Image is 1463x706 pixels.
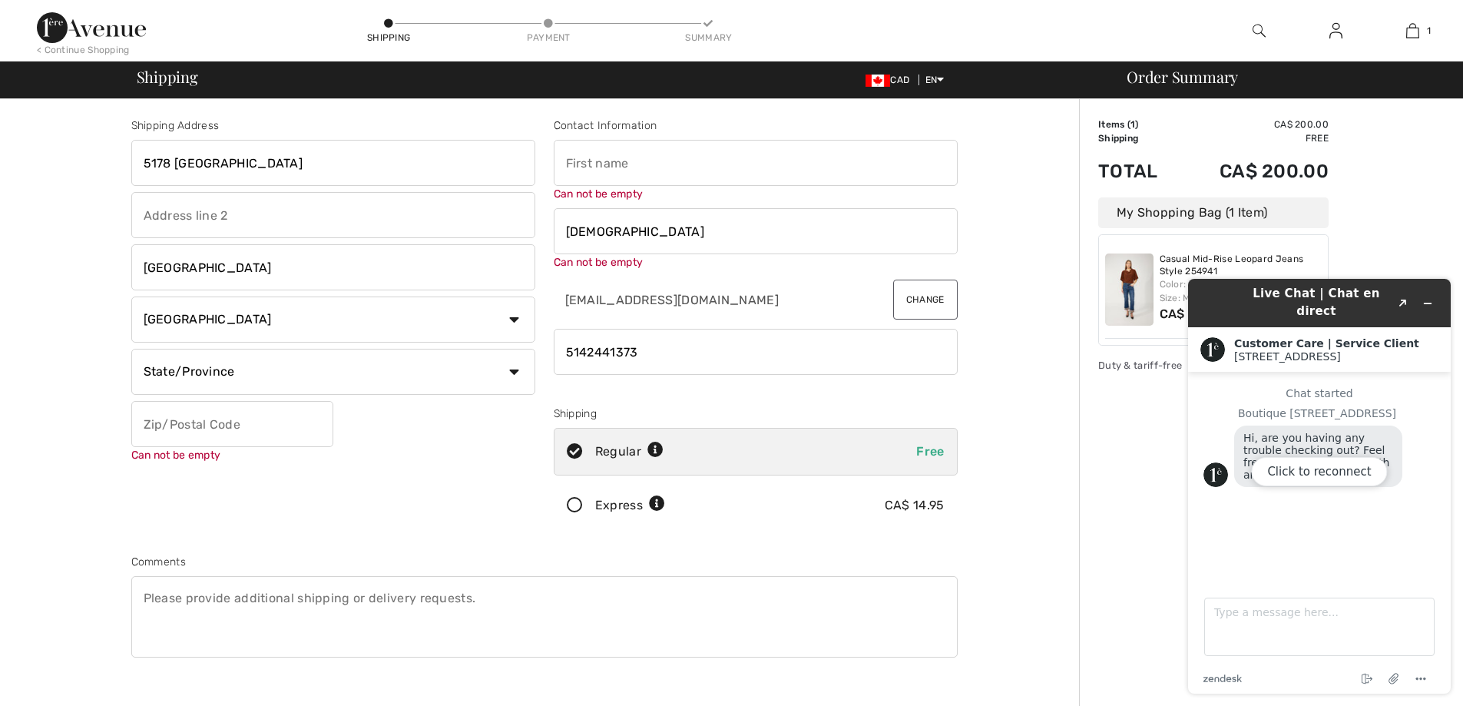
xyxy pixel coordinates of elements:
[525,31,571,45] div: Payment
[1253,22,1266,40] img: search the website
[866,75,890,87] img: Canadian Dollar
[1329,22,1342,40] img: My Info
[1105,254,1154,326] img: Casual Mid-Rise Leopard Jeans Style 254941
[34,11,65,25] span: Chat
[1098,118,1180,131] td: Items ( )
[595,442,664,461] div: Regular
[1427,24,1431,38] span: 1
[1176,267,1463,706] iframe: Find more information here
[685,31,731,45] div: Summary
[1098,197,1329,228] div: My Shopping Bag (1 Item)
[554,118,958,134] div: Contact Information
[554,254,958,270] div: Can not be empty
[866,75,915,85] span: CAD
[131,401,333,447] input: Zip/Postal Code
[137,69,198,85] span: Shipping
[885,496,945,515] div: CA$ 14.95
[131,554,958,570] div: Comments
[1160,307,1213,321] span: CA$ 200
[1406,22,1419,40] img: My Bag
[1180,118,1329,131] td: CA$ 200.00
[1098,131,1180,145] td: Shipping
[925,75,945,85] span: EN
[554,406,958,422] div: Shipping
[131,447,333,463] div: Can not be empty
[554,208,958,254] input: Last name
[37,12,146,43] img: 1ère Avenue
[1180,145,1329,197] td: CA$ 200.00
[1375,22,1450,40] a: 1
[1317,22,1355,41] a: Sign In
[595,496,665,515] div: Express
[554,186,958,202] div: Can not be empty
[131,192,535,238] input: Address line 2
[554,329,958,375] input: Mobile
[1108,69,1454,85] div: Order Summary
[893,280,958,320] button: Change
[1160,254,1322,277] a: Casual Mid-Rise Leopard Jeans Style 254941
[366,31,412,45] div: Shipping
[131,118,535,134] div: Shipping Address
[131,244,535,290] input: City
[1130,119,1135,130] span: 1
[1180,131,1329,145] td: Free
[1098,145,1180,197] td: Total
[554,140,958,186] input: First name
[554,277,857,323] input: E-mail
[1160,277,1322,305] div: Color: Blue Size: M
[37,43,130,57] div: < Continue Shopping
[916,444,944,459] span: Free
[131,140,535,186] input: Address line 1
[1098,358,1329,373] div: Duty & tariff-free | Uninterrupted shipping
